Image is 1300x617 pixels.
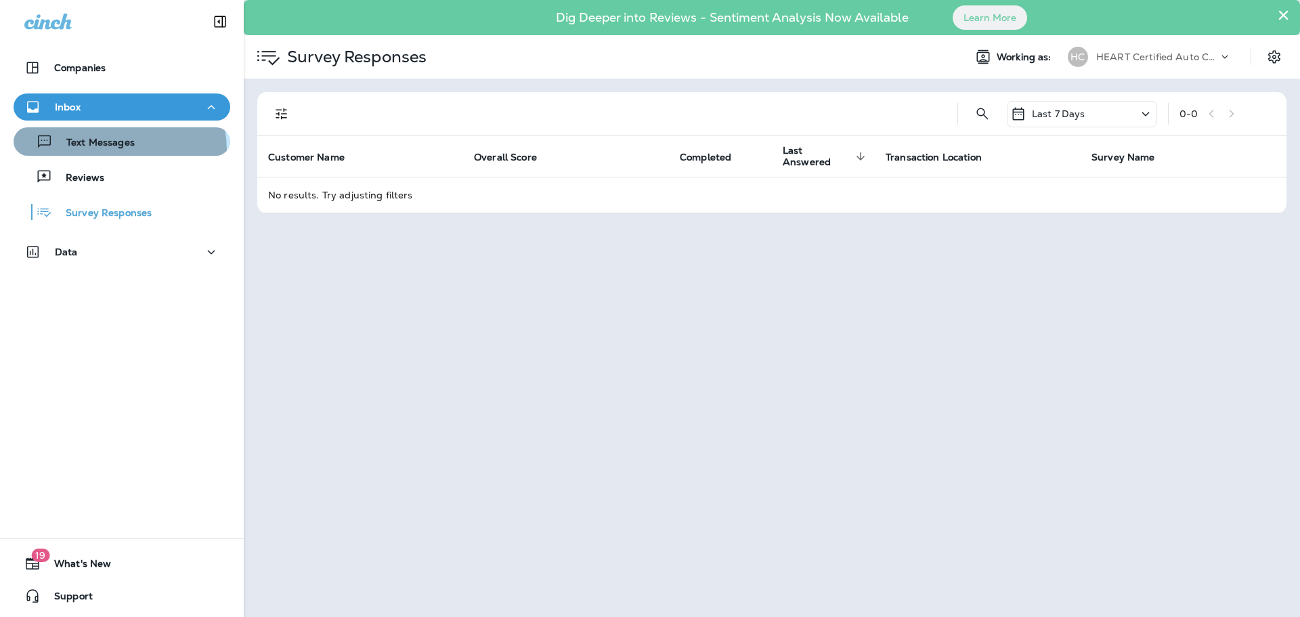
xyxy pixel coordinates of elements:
[474,152,537,163] span: Overall Score
[680,152,731,163] span: Completed
[14,127,230,156] button: Text Messages
[14,550,230,577] button: 19What's New
[1277,4,1290,26] button: Close
[41,558,111,574] span: What's New
[268,152,345,163] span: Customer Name
[201,8,239,35] button: Collapse Sidebar
[517,16,948,20] p: Dig Deeper into Reviews - Sentiment Analysis Now Available
[783,145,852,168] span: Last Answered
[14,238,230,265] button: Data
[14,198,230,226] button: Survey Responses
[31,549,49,562] span: 19
[1262,45,1286,69] button: Settings
[680,151,749,163] span: Completed
[1091,151,1173,163] span: Survey Name
[55,102,81,112] p: Inbox
[52,172,104,185] p: Reviews
[1091,152,1155,163] span: Survey Name
[268,100,295,127] button: Filters
[1096,51,1218,62] p: HEART Certified Auto Care
[14,54,230,81] button: Companies
[953,5,1027,30] button: Learn More
[997,51,1054,63] span: Working as:
[52,207,152,220] p: Survey Responses
[54,62,106,73] p: Companies
[14,93,230,121] button: Inbox
[257,177,1286,213] td: No results. Try adjusting filters
[282,47,427,67] p: Survey Responses
[53,137,135,150] p: Text Messages
[14,582,230,610] button: Support
[1179,108,1198,119] div: 0 - 0
[886,151,999,163] span: Transaction Location
[41,591,93,607] span: Support
[268,151,362,163] span: Customer Name
[1068,47,1088,67] div: HC
[886,152,982,163] span: Transaction Location
[474,151,555,163] span: Overall Score
[55,247,78,257] p: Data
[969,100,996,127] button: Search Survey Responses
[1032,108,1085,119] p: Last 7 Days
[14,163,230,191] button: Reviews
[783,145,869,168] span: Last Answered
